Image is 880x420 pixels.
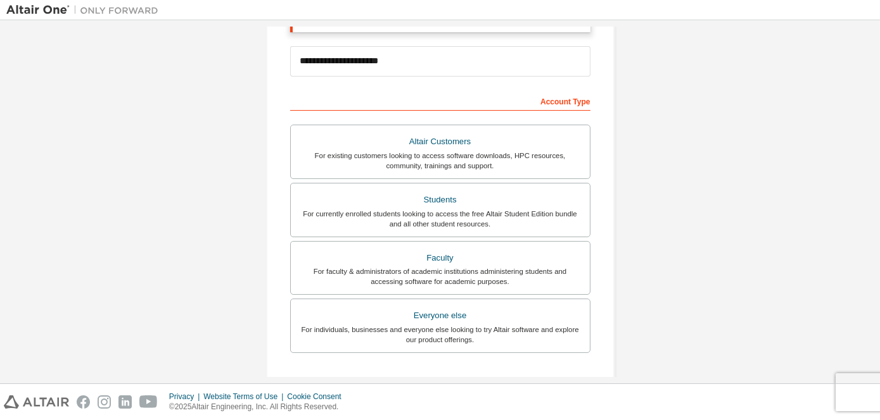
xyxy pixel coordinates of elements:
[98,395,111,409] img: instagram.svg
[298,191,582,209] div: Students
[290,372,590,392] div: Your Profile
[298,307,582,324] div: Everyone else
[298,249,582,267] div: Faculty
[298,266,582,287] div: For faculty & administrators of academic institutions administering students and accessing softwa...
[287,392,348,402] div: Cookie Consent
[118,395,132,409] img: linkedin.svg
[298,151,582,171] div: For existing customers looking to access software downloads, HPC resources, community, trainings ...
[290,90,590,111] div: Account Type
[298,324,582,345] div: For individuals, businesses and everyone else looking to try Altair software and explore our prod...
[203,392,287,402] div: Website Terms of Use
[6,4,165,16] img: Altair One
[4,395,69,409] img: altair_logo.svg
[77,395,90,409] img: facebook.svg
[139,395,158,409] img: youtube.svg
[169,392,203,402] div: Privacy
[298,209,582,229] div: For currently enrolled students looking to access the free Altair Student Edition bundle and all ...
[169,402,349,412] p: © 2025 Altair Engineering, Inc. All Rights Reserved.
[298,133,582,151] div: Altair Customers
